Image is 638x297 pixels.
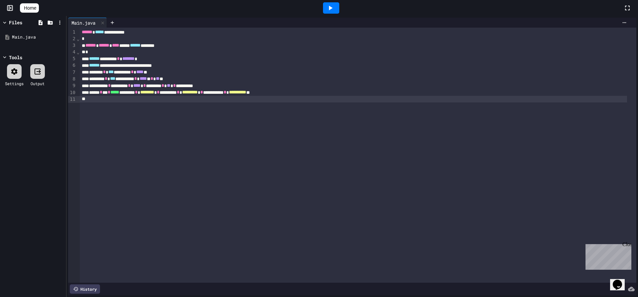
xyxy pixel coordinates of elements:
[68,49,76,56] div: 4
[24,5,36,11] span: Home
[68,96,76,103] div: 11
[76,36,80,42] span: Fold line
[68,56,76,62] div: 5
[9,54,22,61] div: Tools
[70,284,100,294] div: History
[5,80,24,86] div: Settings
[68,69,76,76] div: 7
[68,18,107,28] div: Main.java
[68,82,76,89] div: 9
[68,76,76,82] div: 8
[9,19,22,26] div: Files
[610,270,631,290] iframe: chat widget
[12,34,64,41] div: Main.java
[68,36,76,42] div: 2
[68,19,99,26] div: Main.java
[68,89,76,96] div: 10
[20,3,39,13] a: Home
[68,42,76,49] div: 3
[76,50,80,55] span: Fold line
[583,241,631,270] iframe: chat widget
[3,3,46,42] div: Chat with us now!Close
[68,62,76,69] div: 6
[31,80,45,86] div: Output
[68,29,76,36] div: 1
